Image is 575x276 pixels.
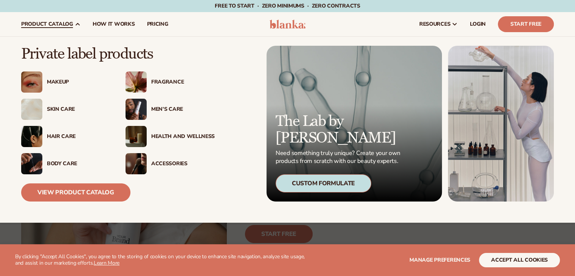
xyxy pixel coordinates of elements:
span: pricing [147,21,168,27]
img: logo [270,20,305,29]
a: Cream moisturizer swatch. Skin Care [21,99,110,120]
p: By clicking "Accept All Cookies", you agree to the storing of cookies on your device to enhance s... [15,254,313,267]
span: How It Works [93,21,135,27]
a: resources [413,12,464,36]
img: Pink blooming flower. [126,71,147,93]
img: Candles and incense on table. [126,126,147,147]
button: accept all cookies [479,253,560,267]
a: How It Works [87,12,141,36]
img: Cream moisturizer swatch. [21,99,42,120]
a: pricing [141,12,174,36]
img: Female in lab with equipment. [448,46,554,202]
div: Hair Care [47,133,110,140]
a: LOGIN [464,12,492,36]
span: product catalog [21,21,73,27]
a: Candles and incense on table. Health And Wellness [126,126,215,147]
span: Manage preferences [409,256,470,264]
a: Male hand applying moisturizer. Body Care [21,153,110,174]
div: Accessories [151,161,215,167]
a: Male holding moisturizer bottle. Men’s Care [126,99,215,120]
span: Free to start · ZERO minimums · ZERO contracts [215,2,360,9]
img: Female with makeup brush. [126,153,147,174]
a: Pink blooming flower. Fragrance [126,71,215,93]
div: Makeup [47,79,110,85]
a: Learn More [94,259,119,267]
span: LOGIN [470,21,486,27]
div: Fragrance [151,79,215,85]
button: Manage preferences [409,253,470,267]
a: Microscopic product formula. The Lab by [PERSON_NAME] Need something truly unique? Create your ow... [267,46,442,202]
a: Female with makeup brush. Accessories [126,153,215,174]
div: Men’s Care [151,106,215,113]
p: Need something truly unique? Create your own products from scratch with our beauty experts. [276,149,403,165]
a: product catalog [15,12,87,36]
img: Female with glitter eye makeup. [21,71,42,93]
div: Body Care [47,161,110,167]
div: Custom Formulate [276,174,371,192]
div: Skin Care [47,106,110,113]
img: Male hand applying moisturizer. [21,153,42,174]
img: Male holding moisturizer bottle. [126,99,147,120]
a: View Product Catalog [21,183,130,202]
a: Female hair pulled back with clips. Hair Care [21,126,110,147]
span: resources [419,21,450,27]
div: Health And Wellness [151,133,215,140]
p: Private label products [21,46,215,62]
p: The Lab by [PERSON_NAME] [276,113,403,146]
img: Female hair pulled back with clips. [21,126,42,147]
a: Female with glitter eye makeup. Makeup [21,71,110,93]
a: Start Free [498,16,554,32]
